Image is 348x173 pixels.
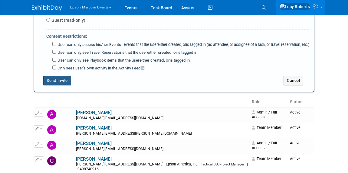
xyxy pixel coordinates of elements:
[47,125,56,134] img: Andrew Wong
[56,66,144,71] label: Only sees user's own activity in the Activity Feed
[50,17,85,23] label: Guest (read-only)
[76,156,112,162] a: [PERSON_NAME]
[252,110,277,119] span: Admin / Full Access
[247,162,248,166] span: |
[290,110,300,114] span: Active
[140,58,170,62] span: either created, or
[158,42,186,47] span: either created, or
[56,50,197,56] label: User can only see Travel Reservations that the user is tagged in
[47,156,56,165] img: Chris Nickel
[76,116,248,121] div: [DOMAIN_NAME][EMAIL_ADDRESS][DOMAIN_NAME]
[290,125,300,130] span: Active
[147,50,177,55] span: either created, or
[252,141,277,150] span: Admin / Full Access
[284,76,303,85] button: Cancel
[47,110,56,119] img: Alex Madrid
[290,141,300,145] span: Active
[76,131,248,136] div: [PERSON_NAME][EMAIL_ADDRESS][PERSON_NAME][DOMAIN_NAME]
[163,162,164,166] span: |
[287,97,314,107] th: Status
[76,110,112,115] a: [PERSON_NAME]
[32,5,62,11] img: ExhibitDay
[76,167,100,171] span: 9498740916
[280,3,310,10] img: Lucy Roberts
[252,156,281,161] span: Team Member
[164,162,200,166] span: Epson America, Inc.
[47,141,56,150] img: Annie Tennet
[46,30,309,41] div: Content Restrictions:
[121,42,309,47] span: -- events that the user is tagged in (as attendee, or assignee of a task, or travel reservation, ...
[76,125,112,131] a: [PERSON_NAME]
[76,147,248,152] div: [PERSON_NAME][EMAIL_ADDRESS][DOMAIN_NAME]
[201,162,244,166] span: Tactical BU, Project Manager
[76,141,112,146] a: [PERSON_NAME]
[290,156,300,161] span: Active
[56,42,309,48] label: User can only access his/her Events
[76,162,248,171] div: [PERSON_NAME][EMAIL_ADDRESS][DOMAIN_NAME]
[43,76,71,85] button: Send Invite
[249,97,287,107] th: Role
[252,125,281,130] span: Team Member
[56,58,190,63] label: User can only see Playbook items that the user is tagged in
